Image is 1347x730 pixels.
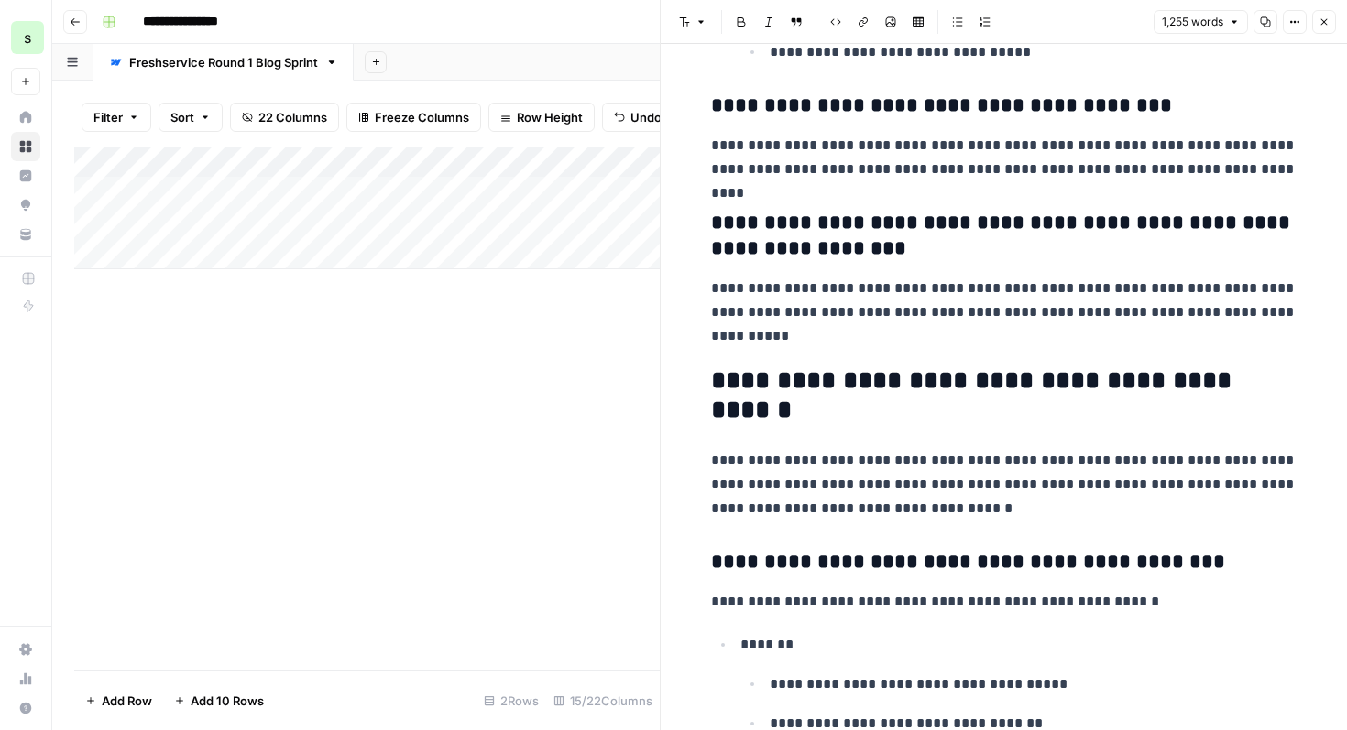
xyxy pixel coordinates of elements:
div: 2 Rows [476,686,546,715]
span: Add Row [102,692,152,710]
a: Insights [11,161,40,191]
button: Row Height [488,103,595,132]
button: Sort [159,103,223,132]
a: Opportunities [11,191,40,220]
button: 22 Columns [230,103,339,132]
button: Workspace: saasgenie [11,15,40,60]
a: Browse [11,132,40,161]
span: Undo [630,108,662,126]
button: Add Row [74,686,163,715]
a: Usage [11,664,40,693]
span: s [24,27,31,49]
a: Freshservice Round 1 Blog Sprint [93,44,354,81]
span: Filter [93,108,123,126]
a: Your Data [11,220,40,249]
div: 15/22 Columns [546,686,660,715]
a: Home [11,103,40,132]
a: Settings [11,635,40,664]
span: 1,255 words [1162,14,1223,30]
button: Filter [82,103,151,132]
span: Add 10 Rows [191,692,264,710]
span: Freeze Columns [375,108,469,126]
span: Sort [170,108,194,126]
div: Freshservice Round 1 Blog Sprint [129,53,318,71]
button: Undo [602,103,673,132]
button: Freeze Columns [346,103,481,132]
button: Help + Support [11,693,40,723]
span: 22 Columns [258,108,327,126]
button: 1,255 words [1154,10,1248,34]
span: Row Height [517,108,583,126]
button: Add 10 Rows [163,686,275,715]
